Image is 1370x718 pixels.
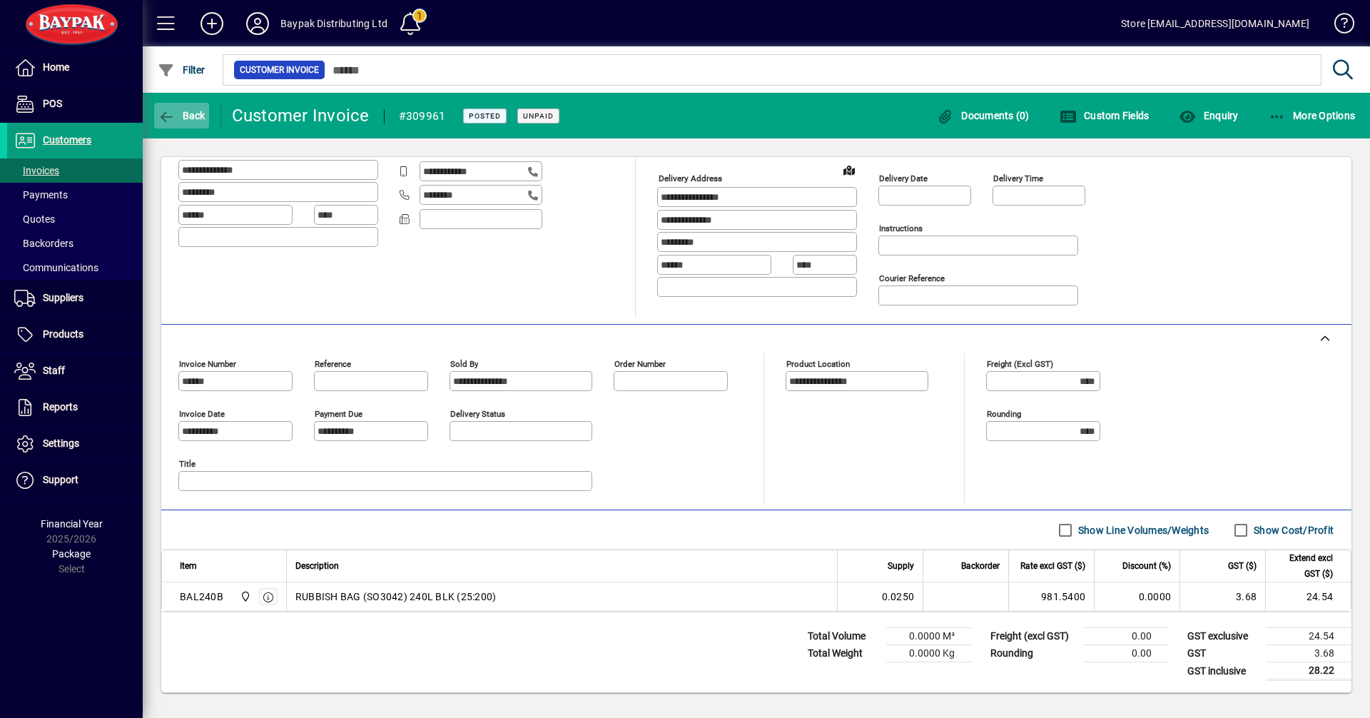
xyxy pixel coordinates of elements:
[158,110,205,121] span: Back
[7,390,143,425] a: Reports
[1266,645,1351,662] td: 3.68
[987,359,1053,369] mat-label: Freight (excl GST)
[7,462,143,498] a: Support
[1324,3,1352,49] a: Knowledge Base
[7,207,143,231] a: Quotes
[888,558,914,574] span: Supply
[1121,12,1309,35] div: Store [EMAIL_ADDRESS][DOMAIN_NAME]
[1274,550,1333,582] span: Extend excl GST ($)
[7,256,143,280] a: Communications
[180,558,197,574] span: Item
[1094,582,1179,611] td: 0.0000
[7,50,143,86] a: Home
[158,64,205,76] span: Filter
[886,628,972,645] td: 0.0000 M³
[7,158,143,183] a: Invoices
[1060,110,1150,121] span: Custom Fields
[180,590,223,604] div: BAL240B
[14,262,98,273] span: Communications
[983,628,1083,645] td: Freight (excl GST)
[14,189,68,201] span: Payments
[179,459,196,469] mat-label: Title
[143,103,221,128] app-page-header-button: Back
[43,98,62,109] span: POS
[399,105,446,128] div: #309961
[1269,110,1356,121] span: More Options
[1018,590,1085,604] div: 981.5400
[315,359,351,369] mat-label: Reference
[801,645,886,662] td: Total Weight
[933,103,1033,128] button: Documents (0)
[879,173,928,183] mat-label: Delivery date
[1180,645,1266,662] td: GST
[886,645,972,662] td: 0.0000 Kg
[469,111,501,121] span: Posted
[614,359,666,369] mat-label: Order number
[1265,582,1351,611] td: 24.54
[7,86,143,122] a: POS
[987,409,1021,419] mat-label: Rounding
[1083,645,1169,662] td: 0.00
[786,359,850,369] mat-label: Product location
[14,165,59,176] span: Invoices
[7,183,143,207] a: Payments
[14,213,55,225] span: Quotes
[232,104,370,127] div: Customer Invoice
[993,173,1043,183] mat-label: Delivery time
[280,12,387,35] div: Baypak Distributing Ltd
[295,558,339,574] span: Description
[1179,582,1265,611] td: 3.68
[1228,558,1257,574] span: GST ($)
[43,401,78,413] span: Reports
[43,292,83,303] span: Suppliers
[189,11,235,36] button: Add
[7,426,143,462] a: Settings
[43,328,83,340] span: Products
[154,57,209,83] button: Filter
[43,365,65,376] span: Staff
[179,359,236,369] mat-label: Invoice number
[7,317,143,353] a: Products
[879,273,945,283] mat-label: Courier Reference
[983,645,1083,662] td: Rounding
[315,409,362,419] mat-label: Payment due
[523,111,554,121] span: Unpaid
[52,548,91,560] span: Package
[1056,103,1153,128] button: Custom Fields
[1251,523,1334,537] label: Show Cost/Profit
[41,518,103,530] span: Financial Year
[43,61,69,73] span: Home
[43,134,91,146] span: Customers
[1083,628,1169,645] td: 0.00
[882,590,915,604] span: 0.0250
[879,223,923,233] mat-label: Instructions
[154,103,209,128] button: Back
[236,589,253,605] span: Baypak - Onekawa
[7,231,143,256] a: Backorders
[1020,558,1085,574] span: Rate excl GST ($)
[43,438,79,449] span: Settings
[838,158,861,181] a: View on map
[1265,103,1359,128] button: More Options
[1180,662,1266,680] td: GST inclusive
[1266,628,1351,645] td: 24.54
[450,359,478,369] mat-label: Sold by
[961,558,1000,574] span: Backorder
[801,628,886,645] td: Total Volume
[235,11,280,36] button: Profile
[450,409,505,419] mat-label: Delivery status
[937,110,1030,121] span: Documents (0)
[7,280,143,316] a: Suppliers
[1266,662,1351,680] td: 28.22
[179,409,225,419] mat-label: Invoice date
[1075,523,1209,537] label: Show Line Volumes/Weights
[1122,558,1171,574] span: Discount (%)
[240,63,319,77] span: Customer Invoice
[14,238,73,249] span: Backorders
[1179,110,1238,121] span: Enquiry
[1180,628,1266,645] td: GST exclusive
[1175,103,1242,128] button: Enquiry
[7,353,143,389] a: Staff
[43,474,78,485] span: Support
[295,590,497,604] span: RUBBISH BAG (SO3042) 240L BLK (25:200)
